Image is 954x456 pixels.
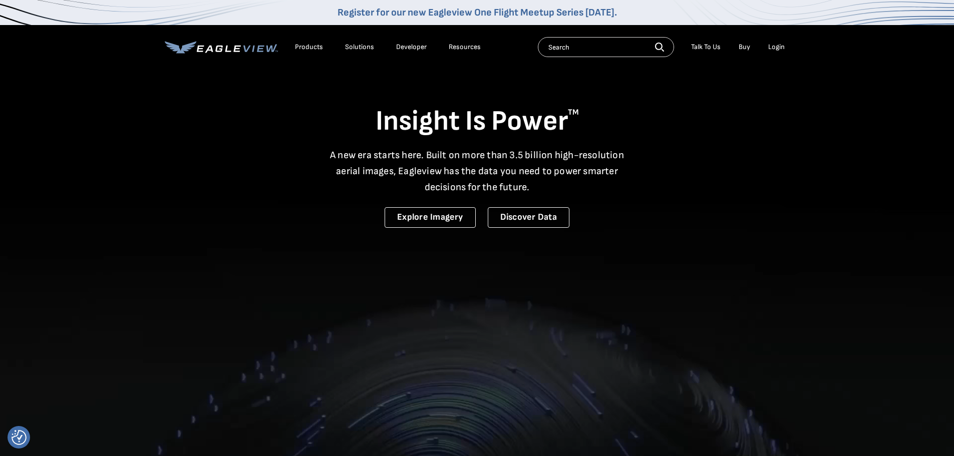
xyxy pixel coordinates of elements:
[768,43,785,52] div: Login
[691,43,721,52] div: Talk To Us
[739,43,750,52] a: Buy
[338,7,617,19] a: Register for our new Eagleview One Flight Meetup Series [DATE].
[324,147,630,195] p: A new era starts here. Built on more than 3.5 billion high-resolution aerial images, Eagleview ha...
[568,108,579,117] sup: TM
[488,207,569,228] a: Discover Data
[396,43,427,52] a: Developer
[295,43,323,52] div: Products
[385,207,476,228] a: Explore Imagery
[345,43,374,52] div: Solutions
[165,104,790,139] h1: Insight Is Power
[12,430,27,445] img: Revisit consent button
[538,37,674,57] input: Search
[12,430,27,445] button: Consent Preferences
[449,43,481,52] div: Resources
